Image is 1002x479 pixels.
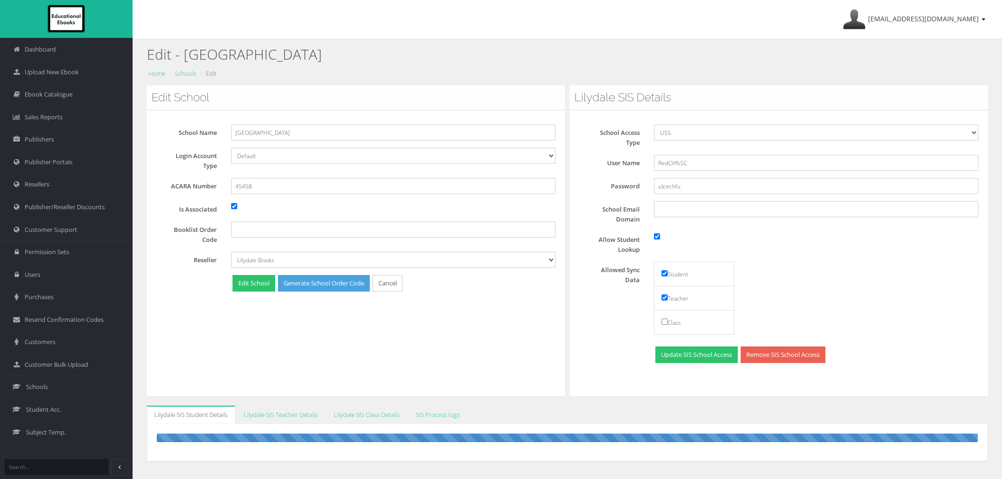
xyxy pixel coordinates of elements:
label: School Name [156,124,224,138]
label: Is Associated [156,201,224,214]
li: Teacher [654,286,734,310]
span: Purchases [25,293,54,302]
span: Schools [26,382,48,391]
a: Generate School Order Code [278,275,370,292]
label: ACARA Number [156,178,224,191]
span: [EMAIL_ADDRESS][DOMAIN_NAME] [868,14,979,23]
li: Class [654,310,734,335]
span: Publishers [25,135,54,144]
label: Allowed Sync Data [579,262,647,285]
label: Password [579,178,647,191]
a: Lilydale SIS Class Details [326,406,407,424]
span: Customer Bulk Upload [25,360,88,369]
h3: Edit School [152,91,560,104]
span: Publisher Portals [25,158,72,167]
a: Remove SIS School Access [741,346,825,363]
span: Dashboard [25,45,56,54]
label: School Access Type [579,124,647,148]
span: Customer Support [25,225,77,234]
span: Upload New Ebook [25,68,79,77]
span: Ebook Catalogue [25,90,72,99]
span: Sales Reports [25,113,63,122]
span: Users [25,270,40,279]
a: Lilydale SIS Teacher Details [236,406,325,424]
label: Login Account Type [156,148,224,171]
button: Edit School [233,275,275,292]
input: Search... [5,459,108,475]
label: Allow Student Lookup [579,231,647,255]
span: Publisher/Reseller Discounts [25,203,105,212]
span: Permission Sets [25,248,69,257]
a: Schools [175,69,197,78]
label: Reseller [156,252,224,265]
label: User Name [579,155,647,168]
span: Resend Confirmation Codes [25,315,104,324]
a: Cancel [373,275,403,292]
li: Student [654,262,734,286]
a: Home [149,69,165,78]
h3: Lilydale SIS Details [574,91,983,104]
label: School Email Domain [579,201,647,224]
span: Subject Temp. [26,428,66,437]
img: Avatar [843,8,866,31]
button: Update SIS School Access [655,346,738,363]
a: SIS Process logs [408,406,467,424]
span: Student Acc. [26,405,61,414]
li: Edit [198,69,216,79]
label: Booklist Order Code [156,222,224,245]
h2: Edit - [GEOGRAPHIC_DATA] [147,46,988,62]
span: Resellers [25,180,49,189]
span: Customers [25,337,55,346]
a: Lilydale SIS Student Details [147,406,235,424]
